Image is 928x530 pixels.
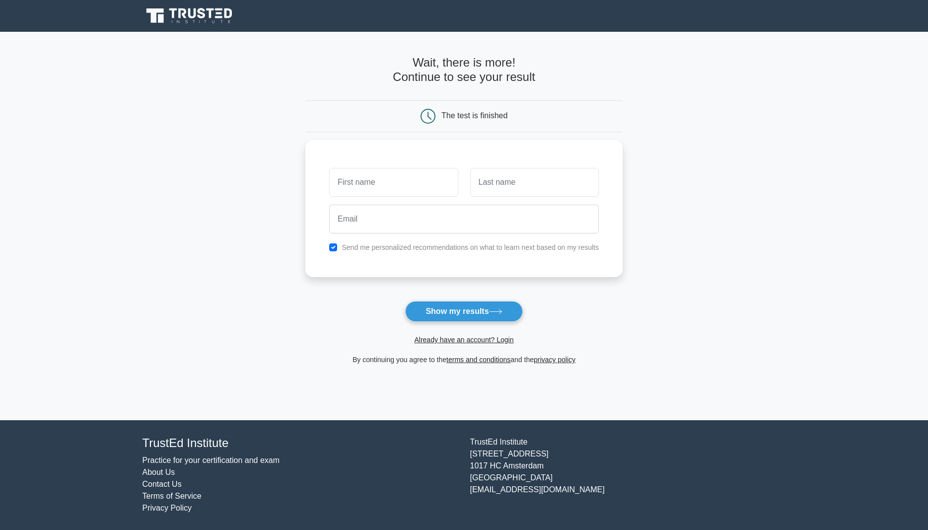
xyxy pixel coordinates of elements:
div: TrustEd Institute [STREET_ADDRESS] 1017 HC Amsterdam [GEOGRAPHIC_DATA] [EMAIL_ADDRESS][DOMAIN_NAME] [464,436,792,514]
div: By continuing you agree to the and the [299,354,629,366]
a: privacy policy [534,356,575,364]
a: Contact Us [143,480,182,488]
input: Email [329,205,599,233]
a: terms and conditions [446,356,510,364]
div: The test is finished [441,111,507,120]
h4: TrustEd Institute [143,436,458,451]
a: Terms of Service [143,492,202,500]
a: Already have an account? Login [414,336,513,344]
label: Send me personalized recommendations on what to learn next based on my results [342,243,599,251]
h4: Wait, there is more! Continue to see your result [305,56,623,84]
button: Show my results [405,301,522,322]
a: About Us [143,468,175,476]
a: Practice for your certification and exam [143,456,280,464]
input: Last name [470,168,599,197]
input: First name [329,168,458,197]
a: Privacy Policy [143,504,192,512]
